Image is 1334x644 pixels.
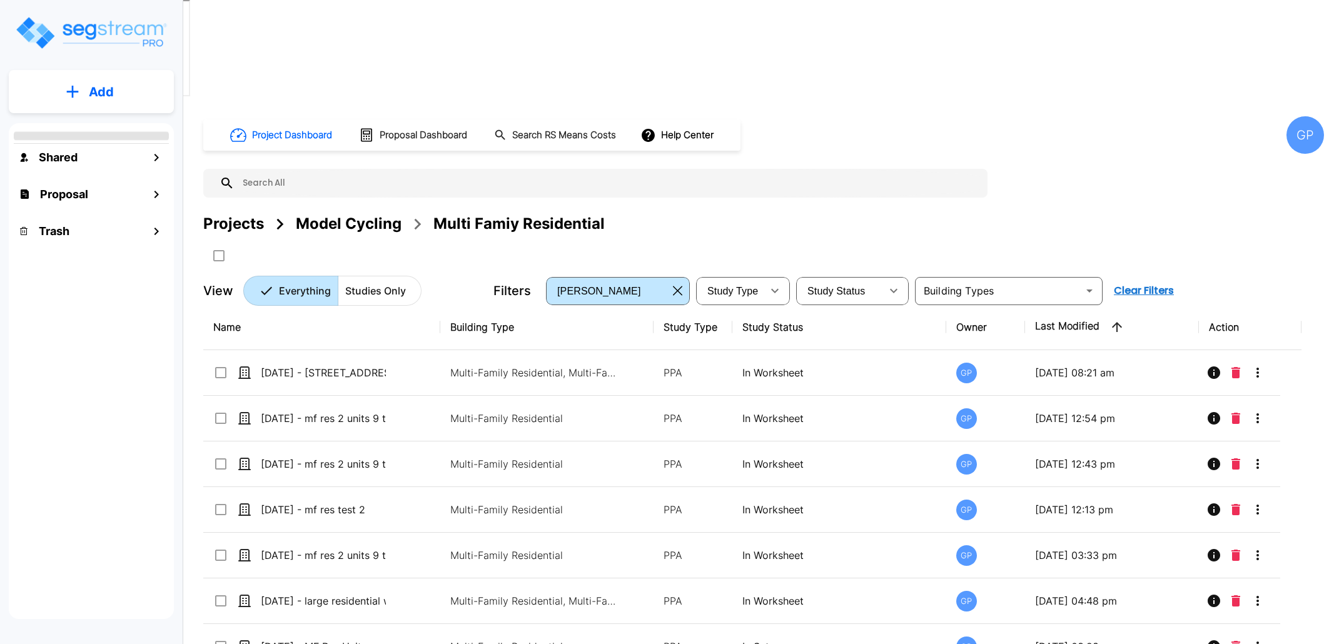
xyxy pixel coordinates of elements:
p: In Worksheet [742,411,936,426]
p: PPA [664,456,722,471]
button: Studies Only [338,276,422,306]
h1: Search RS Means Costs [512,128,616,143]
p: PPA [664,593,722,608]
p: Multi-Family Residential, Multi-Family Residential Site [450,593,619,608]
th: Owner [946,304,1025,350]
div: GP [956,591,977,611]
p: Everything [279,283,331,298]
th: Study Status [732,304,946,350]
p: Studies Only [345,283,406,298]
th: Last Modified [1025,304,1199,350]
div: GP [956,500,977,520]
p: In Worksheet [742,502,936,517]
p: [DATE] 08:21 am [1035,365,1189,380]
p: In Worksheet [742,548,936,563]
p: [DATE] 04:48 pm [1035,593,1189,608]
div: Select [799,273,881,308]
button: Info [1201,451,1226,476]
button: Proposal Dashboard [354,122,474,148]
h1: Proposal Dashboard [380,128,467,143]
p: Multi-Family Residential [450,411,619,426]
h1: Proposal [40,186,88,203]
p: [DATE] 12:13 pm [1035,502,1189,517]
button: Delete [1226,543,1245,568]
div: GP [956,408,977,429]
p: [DATE] - [STREET_ADDRESS] test [261,365,386,380]
button: Delete [1226,360,1245,385]
button: Clear Filters [1109,278,1179,303]
div: Projects [203,213,264,235]
button: Info [1201,406,1226,431]
button: More-Options [1245,451,1270,476]
p: In Worksheet [742,593,936,608]
p: [DATE] - mf res 2 units 9 tenants parallel 2 [261,411,386,426]
img: Logo [14,15,168,51]
button: Delete [1226,451,1245,476]
div: GP [956,454,977,475]
button: Open [1081,282,1098,299]
button: Info [1201,360,1226,385]
button: More-Options [1245,543,1270,568]
button: Everything [243,276,338,306]
p: Multi-Family Residential [450,456,619,471]
th: Name [203,304,440,350]
p: [DATE] 12:54 pm [1035,411,1189,426]
input: Search All [235,169,981,198]
p: [DATE] - large residential waterfront amenities test [261,593,386,608]
button: Info [1201,588,1226,613]
button: Delete [1226,588,1245,613]
p: PPA [664,548,722,563]
p: [DATE] - mf res 2 units 9 tenants parallel [261,456,386,471]
p: PPA [664,365,722,380]
button: More-Options [1245,360,1270,385]
p: [DATE] 12:43 pm [1035,456,1189,471]
button: SelectAll [206,243,231,268]
p: Filters [493,281,531,300]
div: Multi Famiy Residential [433,213,605,235]
th: Building Type [440,304,654,350]
div: Select [548,273,668,308]
button: Info [1201,497,1226,522]
input: Building Types [919,282,1078,299]
p: In Worksheet [742,365,936,380]
div: GP [1286,116,1324,154]
p: [DATE] - mf res test 2 [261,502,386,517]
div: Model Cycling [296,213,402,235]
button: Delete [1226,406,1245,431]
h1: Shared [39,149,78,166]
p: In Worksheet [742,456,936,471]
p: View [203,281,233,300]
button: Delete [1226,497,1245,522]
button: More-Options [1245,497,1270,522]
button: More-Options [1245,588,1270,613]
div: GP [956,545,977,566]
span: Study Status [807,286,866,296]
div: GP [956,363,977,383]
p: PPA [664,411,722,426]
p: [DATE] - mf res 2 units 9 tenants non parallel [261,548,386,563]
th: Study Type [654,304,732,350]
button: Search RS Means Costs [489,123,623,148]
button: More-Options [1245,406,1270,431]
button: Project Dashboard [225,121,339,149]
p: Multi-Family Residential [450,548,619,563]
h1: Trash [39,223,69,239]
span: Study Type [707,286,758,296]
p: Multi-Family Residential [450,502,619,517]
button: Info [1201,543,1226,568]
div: Platform [243,276,422,306]
button: Add [9,74,174,110]
p: PPA [664,502,722,517]
p: [DATE] 03:33 pm [1035,548,1189,563]
p: Add [89,83,114,101]
p: Multi-Family Residential, Multi-Family Residential Site [450,365,619,380]
h1: Project Dashboard [252,128,332,143]
th: Action [1199,304,1301,350]
div: Select [699,273,762,308]
button: Help Center [638,123,719,147]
